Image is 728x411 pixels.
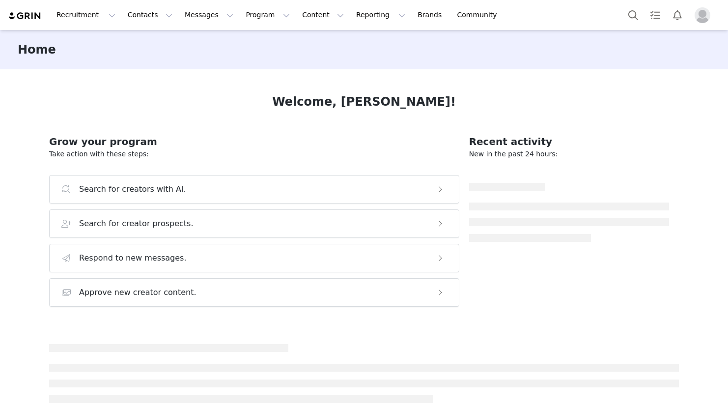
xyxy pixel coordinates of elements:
h1: Welcome, [PERSON_NAME]! [272,93,456,111]
button: Search [622,4,644,26]
a: Tasks [644,4,666,26]
button: Program [240,4,296,26]
button: Content [296,4,350,26]
h2: Grow your program [49,134,459,149]
p: Take action with these steps: [49,149,459,159]
h2: Recent activity [469,134,669,149]
button: Search for creator prospects. [49,209,459,238]
button: Profile [689,7,720,23]
p: New in the past 24 hours: [469,149,669,159]
button: Contacts [122,4,178,26]
img: grin logo [8,11,42,21]
h3: Search for creators with AI. [79,183,186,195]
h3: Approve new creator content. [79,287,196,298]
button: Notifications [667,4,688,26]
img: placeholder-profile.jpg [695,7,710,23]
button: Messages [179,4,239,26]
a: Brands [412,4,450,26]
button: Search for creators with AI. [49,175,459,204]
button: Reporting [350,4,411,26]
button: Recruitment [51,4,121,26]
h3: Home [18,41,56,59]
h3: Respond to new messages. [79,252,187,264]
button: Respond to new messages. [49,244,459,272]
a: Community [451,4,507,26]
button: Approve new creator content. [49,278,459,307]
h3: Search for creator prospects. [79,218,194,230]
